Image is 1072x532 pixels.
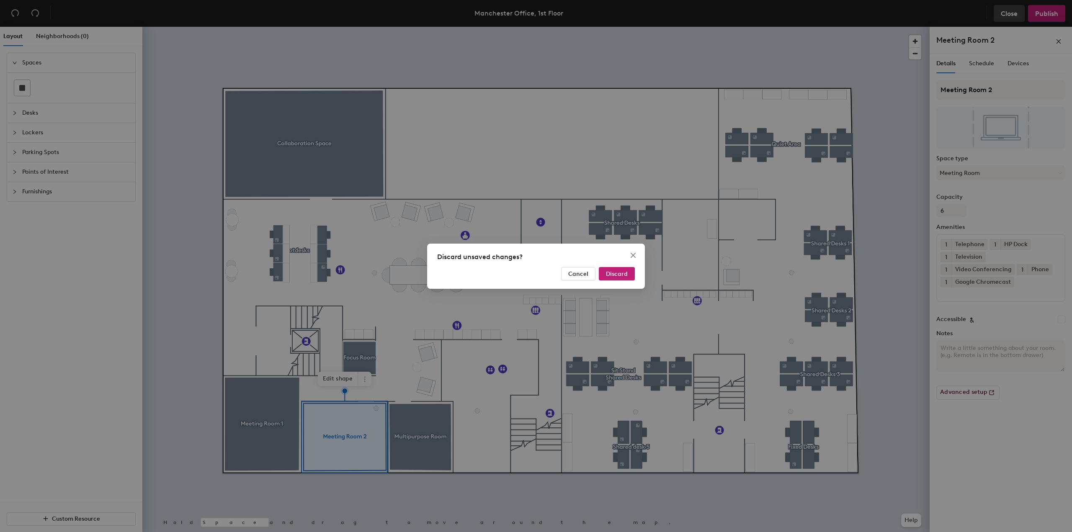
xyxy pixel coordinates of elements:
button: Close [626,249,640,262]
span: Cancel [568,270,588,277]
span: Discard [606,270,628,277]
span: close [630,252,636,259]
button: Cancel [561,267,595,280]
span: Close [626,252,640,259]
button: Discard [599,267,635,280]
div: Discard unsaved changes? [437,252,635,262]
